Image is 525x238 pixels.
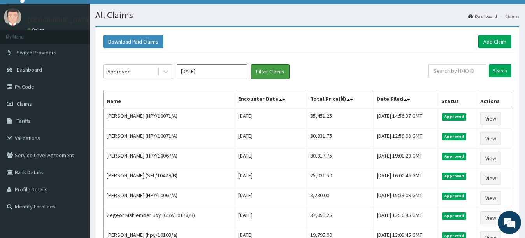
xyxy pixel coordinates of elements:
[235,129,307,149] td: [DATE]
[235,91,307,109] th: Encounter Date
[251,64,290,79] button: Filter Claims
[27,16,91,23] p: [GEOGRAPHIC_DATA]
[480,132,501,145] a: View
[480,191,501,205] a: View
[498,13,519,19] li: Claims
[442,192,467,199] span: Approved
[480,171,501,185] a: View
[4,8,21,26] img: User Image
[17,66,42,73] span: Dashboard
[27,27,46,33] a: Online
[177,64,247,78] input: Select Month and Year
[307,168,374,188] td: 25,031.50
[104,91,235,109] th: Name
[235,168,307,188] td: [DATE]
[374,168,438,188] td: [DATE] 16:00:46 GMT
[307,108,374,129] td: 35,451.25
[95,10,519,20] h1: All Claims
[480,211,501,224] a: View
[442,212,467,219] span: Approved
[374,188,438,208] td: [DATE] 15:33:09 GMT
[4,157,148,184] textarea: Type your message and hit 'Enter'
[374,208,438,228] td: [DATE] 13:16:45 GMT
[14,39,32,58] img: d_794563401_company_1708531726252_794563401
[235,188,307,208] td: [DATE]
[438,91,477,109] th: Status
[307,91,374,109] th: Total Price(₦)
[103,35,163,48] button: Download Paid Claims
[17,49,56,56] span: Switch Providers
[307,129,374,149] td: 30,931.75
[442,173,467,180] span: Approved
[307,208,374,228] td: 37,059.25
[104,168,235,188] td: [PERSON_NAME] (SFL/10429/B)
[428,64,486,77] input: Search by HMO ID
[307,188,374,208] td: 8,230.00
[489,64,511,77] input: Search
[374,108,438,129] td: [DATE] 14:56:37 GMT
[17,117,31,124] span: Tariffs
[235,149,307,168] td: [DATE]
[104,208,235,228] td: Zegeor Mshiember Joy (GSV/10178/B)
[45,70,107,149] span: We're online!
[480,152,501,165] a: View
[235,208,307,228] td: [DATE]
[104,108,235,129] td: [PERSON_NAME] (HPY/10071/A)
[480,112,501,125] a: View
[442,133,467,140] span: Approved
[128,4,146,23] div: Minimize live chat window
[374,91,438,109] th: Date Filed
[307,149,374,168] td: 30,817.75
[442,113,467,120] span: Approved
[374,149,438,168] td: [DATE] 19:01:29 GMT
[104,188,235,208] td: [PERSON_NAME] (HPY/10067/A)
[442,153,467,160] span: Approved
[374,129,438,149] td: [DATE] 12:59:08 GMT
[477,91,511,109] th: Actions
[104,149,235,168] td: [PERSON_NAME] (HPY/10067/A)
[104,129,235,149] td: [PERSON_NAME] (HPY/10071/A)
[107,68,131,75] div: Approved
[468,13,497,19] a: Dashboard
[478,35,511,48] a: Add Claim
[235,108,307,129] td: [DATE]
[17,100,32,107] span: Claims
[40,44,131,54] div: Chat with us now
